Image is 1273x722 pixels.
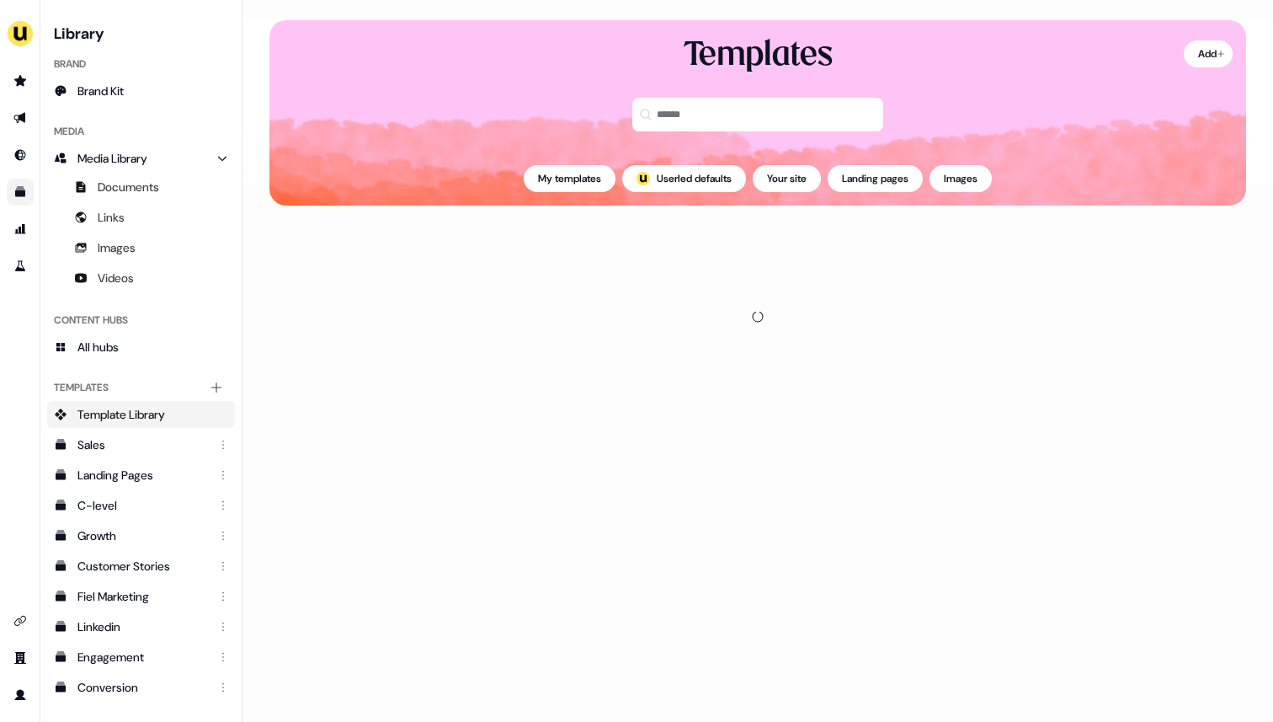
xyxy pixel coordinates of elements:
a: Links [47,204,235,231]
span: Template Library [77,406,165,423]
a: Template Library [47,401,235,428]
span: Media Library [77,150,147,167]
img: userled logo [636,172,650,185]
a: Go to Inbound [7,142,34,168]
a: Linkedin [47,613,235,640]
a: Customer Stories [47,553,235,580]
div: Sales [77,436,208,453]
button: Your site [753,165,821,192]
a: Go to experiments [7,253,34,280]
a: Landing Pages [47,462,235,489]
span: All hubs [77,339,119,356]
div: Media [47,118,235,145]
a: Go to profile [7,682,34,709]
a: Images [47,234,235,261]
div: Linkedin [77,618,208,635]
a: C-level [47,492,235,519]
a: Brand Kit [47,78,235,104]
span: Brand Kit [77,83,124,99]
a: Go to outbound experience [7,104,34,131]
div: Templates [47,374,235,401]
div: Customer Stories [77,558,208,575]
a: Go to team [7,644,34,671]
button: Add [1184,40,1233,67]
div: ; [636,172,650,185]
button: Images [929,165,992,192]
a: Conversion [47,674,235,701]
a: Fiel Marketing [47,583,235,610]
span: Images [98,239,136,256]
div: C-level [77,497,208,514]
div: Engagement [77,649,208,666]
a: Growth [47,522,235,549]
a: Videos [47,265,235,291]
a: Media Library [47,145,235,172]
div: Landing Pages [77,467,208,484]
button: My templates [524,165,615,192]
div: Conversion [77,679,208,696]
a: Engagement [47,644,235,671]
a: Go to templates [7,179,34,206]
a: Sales [47,431,235,458]
button: userled logo;Userled defaults [622,165,746,192]
a: Go to prospects [7,67,34,94]
div: Brand [47,51,235,78]
button: Landing pages [828,165,923,192]
div: Content Hubs [47,307,235,334]
h3: Library [47,20,235,44]
a: Go to integrations [7,607,34,634]
span: Documents [98,179,159,195]
div: Fiel Marketing [77,588,208,605]
span: Videos [98,270,134,286]
a: Go to attribution [7,216,34,243]
a: All hubs [47,334,235,361]
div: Templates [684,34,833,78]
span: Links [98,209,125,226]
div: Growth [77,527,208,544]
a: Documents [47,174,235,201]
